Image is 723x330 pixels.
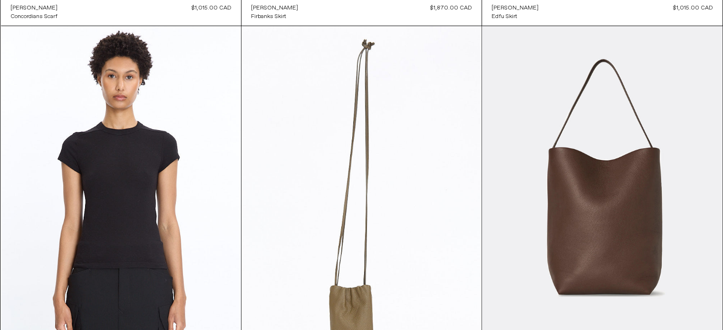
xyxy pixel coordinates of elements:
div: Concordians Scarf [10,13,58,21]
div: $1,870.00 CAD [430,4,472,12]
div: $1,015.00 CAD [673,4,713,12]
a: Edfu Skirt [492,12,539,21]
a: [PERSON_NAME] [492,4,539,12]
div: $1,015.00 CAD [192,4,231,12]
a: [PERSON_NAME] [10,4,58,12]
a: Firbanks Skirt [251,12,298,21]
a: [PERSON_NAME] [251,4,298,12]
div: Edfu Skirt [492,13,517,21]
a: Concordians Scarf [10,12,58,21]
div: Firbanks Skirt [251,13,286,21]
